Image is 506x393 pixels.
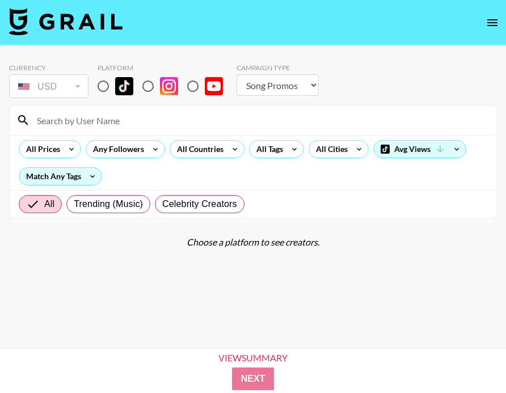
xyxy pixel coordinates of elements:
[309,141,350,158] div: All Cities
[9,236,497,248] div: Choose a platform to see creators.
[30,111,490,129] input: Search by User Name
[115,77,133,95] img: TikTok
[170,141,226,158] div: All Countries
[449,336,492,379] iframe: Drift Widget Chat Controller
[232,367,275,390] button: Next
[162,197,237,211] span: Celebrity Creators
[74,197,143,211] span: Trending (Music)
[11,77,86,96] div: USD
[98,64,232,72] div: Platform
[481,11,504,34] button: open drawer
[160,77,178,95] img: Instagram
[205,77,223,95] img: YouTube
[374,141,466,158] div: Avg Views
[44,197,54,211] span: All
[19,168,102,185] div: Match Any Tags
[250,141,285,158] div: All Tags
[19,141,62,158] div: All Prices
[9,72,88,100] div: Currency is locked to USD
[9,64,88,72] div: Currency
[237,64,319,72] div: Campaign Type
[86,141,146,158] div: Any Followers
[209,353,297,363] div: View Summary
[9,8,123,35] img: Grail Talent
